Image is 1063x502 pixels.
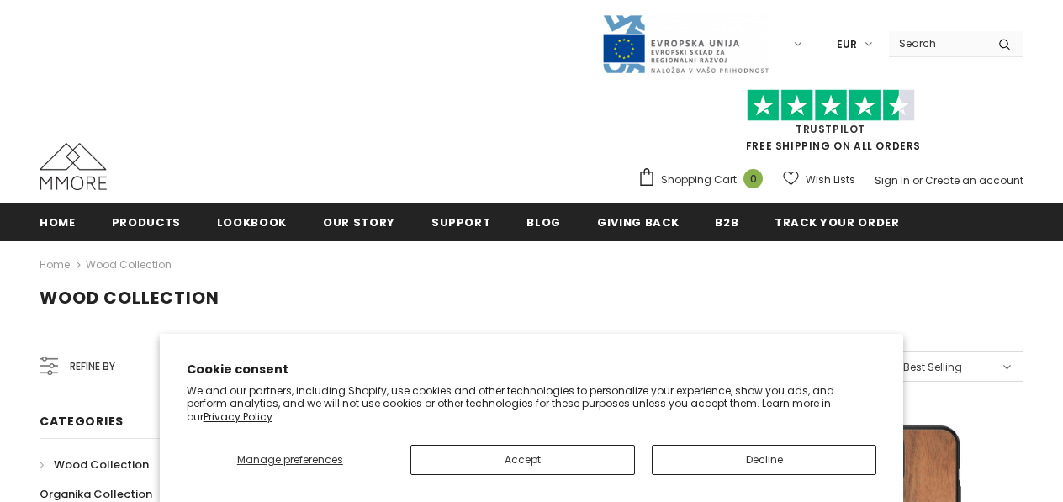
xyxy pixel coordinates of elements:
a: Blog [526,203,561,240]
span: Wood Collection [54,457,149,473]
span: Our Story [323,214,395,230]
a: Wish Lists [783,165,855,194]
span: Home [40,214,76,230]
a: Shopping Cart 0 [637,167,771,193]
span: 0 [743,169,763,188]
span: or [912,173,923,188]
span: Wood Collection [40,286,219,309]
span: Giving back [597,214,679,230]
img: Javni Razpis [601,13,769,75]
a: Trustpilot [796,122,865,136]
span: Best Selling [903,359,962,376]
span: EUR [837,36,857,53]
span: Refine by [70,357,115,376]
button: Accept [410,445,635,475]
a: Wood Collection [40,450,149,479]
img: MMORE Cases [40,143,107,190]
span: Track your order [775,214,899,230]
a: Privacy Policy [204,410,272,424]
input: Search Site [889,31,986,55]
h2: Cookie consent [187,361,877,378]
a: Home [40,203,76,240]
a: Wood Collection [86,257,172,272]
a: Lookbook [217,203,287,240]
img: Trust Pilot Stars [747,89,915,122]
button: Decline [652,445,876,475]
a: Javni Razpis [601,36,769,50]
a: support [431,203,491,240]
span: Blog [526,214,561,230]
span: Wish Lists [806,172,855,188]
a: Giving back [597,203,679,240]
a: Create an account [925,173,1023,188]
span: support [431,214,491,230]
span: FREE SHIPPING ON ALL ORDERS [637,97,1023,153]
a: Products [112,203,181,240]
span: Organika Collection [40,486,152,502]
span: B2B [715,214,738,230]
span: Shopping Cart [661,172,737,188]
button: Manage preferences [187,445,394,475]
a: Home [40,255,70,275]
span: Categories [40,413,124,430]
a: Our Story [323,203,395,240]
p: We and our partners, including Shopify, use cookies and other technologies to personalize your ex... [187,384,877,424]
a: Sign In [875,173,910,188]
span: Products [112,214,181,230]
a: B2B [715,203,738,240]
span: Manage preferences [237,452,343,467]
a: Track your order [775,203,899,240]
span: Lookbook [217,214,287,230]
